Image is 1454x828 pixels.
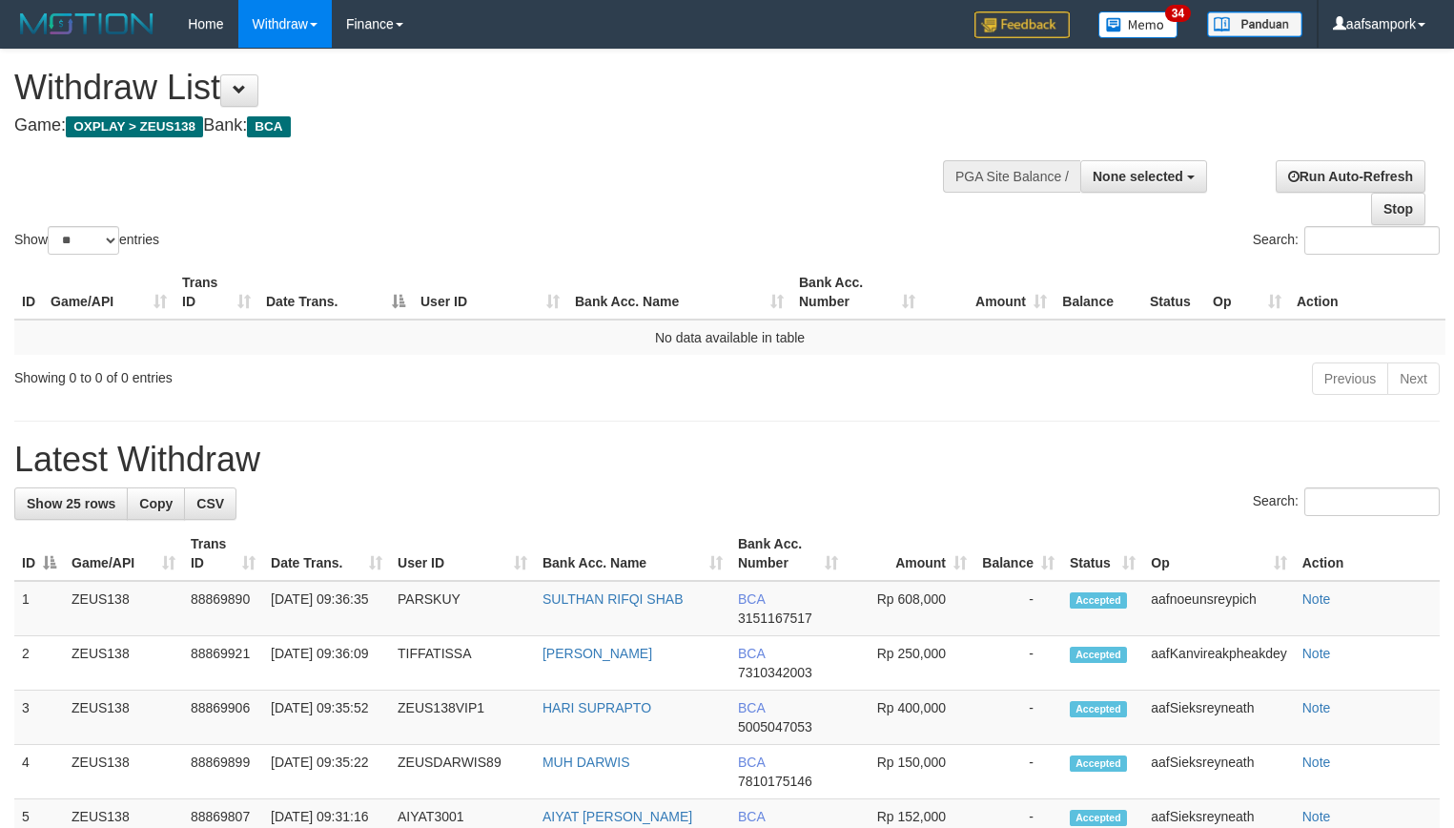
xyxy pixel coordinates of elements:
[263,527,390,581] th: Date Trans.: activate to sort column ascending
[738,719,812,735] span: Copy 5005047053 to clipboard
[14,527,64,581] th: ID: activate to sort column descending
[1080,160,1207,193] button: None selected
[738,755,765,770] span: BCA
[1295,527,1440,581] th: Action
[846,745,974,799] td: Rp 150,000
[1055,265,1142,320] th: Balance
[1070,647,1127,663] span: Accepted
[1143,745,1294,799] td: aafSieksreyneath
[846,527,974,581] th: Amount: activate to sort column ascending
[923,265,1055,320] th: Amount: activate to sort column ascending
[1093,169,1183,184] span: None selected
[196,496,224,511] span: CSV
[791,265,923,320] th: Bank Acc. Number: activate to sort column ascending
[543,591,684,607] a: SULTHAN RIFQI SHAB
[14,636,64,691] td: 2
[1143,581,1294,636] td: aafnoeunsreypich
[738,611,812,626] span: Copy 3151167517 to clipboard
[1302,591,1331,607] a: Note
[64,527,183,581] th: Game/API: activate to sort column ascending
[846,581,974,636] td: Rp 608,000
[27,496,115,511] span: Show 25 rows
[183,745,263,799] td: 88869899
[263,745,390,799] td: [DATE] 09:35:22
[1387,362,1440,395] a: Next
[1205,265,1289,320] th: Op: activate to sort column ascending
[543,809,692,824] a: AIYAT [PERSON_NAME]
[390,691,535,745] td: ZEUS138VIP1
[1143,691,1294,745] td: aafSieksreyneath
[974,636,1062,691] td: -
[846,691,974,745] td: Rp 400,000
[14,226,159,255] label: Show entries
[1165,5,1191,22] span: 34
[14,116,951,135] h4: Game: Bank:
[1302,646,1331,661] a: Note
[183,527,263,581] th: Trans ID: activate to sort column ascending
[390,527,535,581] th: User ID: activate to sort column ascending
[1070,810,1127,826] span: Accepted
[974,11,1070,38] img: Feedback.jpg
[543,700,651,715] a: HARI SUPRAPTO
[258,265,413,320] th: Date Trans.: activate to sort column descending
[66,116,203,137] span: OXPLAY > ZEUS138
[943,160,1080,193] div: PGA Site Balance /
[14,361,591,387] div: Showing 0 to 0 of 0 entries
[1098,11,1178,38] img: Button%20Memo.svg
[183,691,263,745] td: 88869906
[1304,487,1440,516] input: Search:
[1276,160,1425,193] a: Run Auto-Refresh
[1070,701,1127,717] span: Accepted
[1304,226,1440,255] input: Search:
[48,226,119,255] select: Showentries
[43,265,174,320] th: Game/API: activate to sort column ascending
[14,691,64,745] td: 3
[14,487,128,520] a: Show 25 rows
[64,691,183,745] td: ZEUS138
[183,581,263,636] td: 88869890
[1253,226,1440,255] label: Search:
[738,591,765,607] span: BCA
[1253,487,1440,516] label: Search:
[127,487,185,520] a: Copy
[1302,700,1331,715] a: Note
[1070,592,1127,609] span: Accepted
[64,581,183,636] td: ZEUS138
[14,581,64,636] td: 1
[390,745,535,799] td: ZEUSDARWIS89
[413,265,567,320] th: User ID: activate to sort column ascending
[738,774,812,789] span: Copy 7810175146 to clipboard
[730,527,846,581] th: Bank Acc. Number: activate to sort column ascending
[535,527,730,581] th: Bank Acc. Name: activate to sort column ascending
[738,700,765,715] span: BCA
[14,265,43,320] th: ID
[974,691,1062,745] td: -
[738,665,812,680] span: Copy 7310342003 to clipboard
[14,10,159,38] img: MOTION_logo.png
[1143,527,1294,581] th: Op: activate to sort column ascending
[390,636,535,691] td: TIFFATISSA
[1289,265,1445,320] th: Action
[738,809,765,824] span: BCA
[14,320,1445,355] td: No data available in table
[1062,527,1143,581] th: Status: activate to sort column ascending
[974,527,1062,581] th: Balance: activate to sort column ascending
[974,745,1062,799] td: -
[738,646,765,661] span: BCA
[14,441,1440,479] h1: Latest Withdraw
[846,636,974,691] td: Rp 250,000
[1070,756,1127,772] span: Accepted
[14,745,64,799] td: 4
[184,487,236,520] a: CSV
[247,116,290,137] span: BCA
[1371,193,1425,225] a: Stop
[174,265,258,320] th: Trans ID: activate to sort column ascending
[183,636,263,691] td: 88869921
[14,69,951,107] h1: Withdraw List
[139,496,173,511] span: Copy
[567,265,791,320] th: Bank Acc. Name: activate to sort column ascending
[1302,755,1331,770] a: Note
[263,581,390,636] td: [DATE] 09:36:35
[263,636,390,691] td: [DATE] 09:36:09
[64,745,183,799] td: ZEUS138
